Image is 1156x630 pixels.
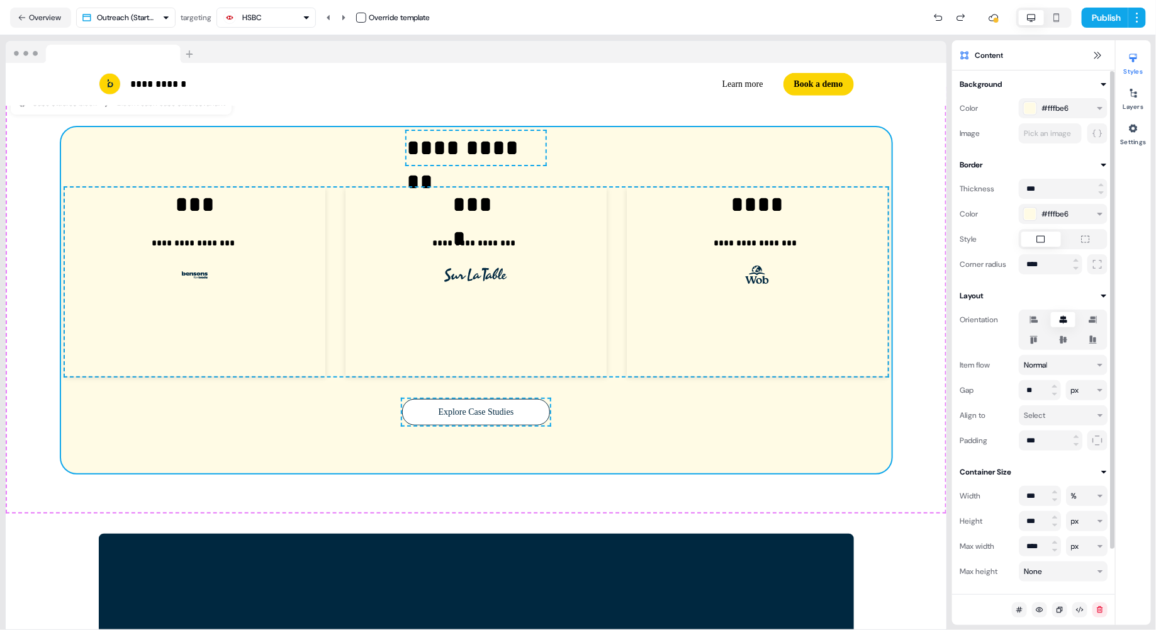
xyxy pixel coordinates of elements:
div: Learn moreBook a demo [481,73,854,96]
div: Padding [960,430,1014,451]
button: HSBC [216,8,316,28]
div: Orientation [960,310,1014,330]
button: Border [960,159,1108,171]
div: Container Size [960,466,1011,478]
div: targeting [181,11,211,24]
button: #fffbe6 [1019,98,1108,118]
div: px [1071,384,1079,397]
div: Width [960,486,1014,506]
img: Case study logo [444,265,507,285]
div: Outreach (Starter) [97,11,157,24]
img: Browser topbar [6,41,199,64]
div: Select [1024,409,1045,422]
button: Background [960,78,1108,91]
div: Thickness [960,179,1014,199]
button: Layers [1116,83,1151,111]
button: Learn more [712,73,773,96]
button: #fffbe6 [1019,204,1108,224]
div: Color [960,98,1014,118]
button: Container Size [960,466,1108,478]
div: Pick an image [1021,127,1074,140]
div: Gap [960,380,1014,400]
div: Normal [1024,359,1047,371]
span: #fffbe6 [1041,208,1069,220]
span: #fffbe6 [1041,102,1069,115]
div: Style [960,229,1014,249]
div: None [1024,565,1042,578]
div: Layout [960,290,984,302]
div: Override template [369,11,430,24]
img: Case study logo [726,265,788,285]
div: Item flow [960,355,1014,375]
div: Border [960,159,982,171]
div: Max height [960,561,1014,582]
div: Image [960,123,1014,143]
button: Book a demo [783,73,854,96]
div: Corner radius [960,254,1014,274]
div: HSBC [242,11,262,24]
div: Align to [960,405,1014,425]
button: Publish [1082,8,1128,28]
div: Color [960,204,1014,224]
div: Max width [960,536,1014,556]
button: Pick an image [1019,123,1082,143]
button: Explore Case Studies [402,399,550,425]
div: px [1071,540,1079,553]
button: Styles [1116,48,1151,76]
img: Case study logo [164,265,227,285]
div: Height [960,511,1014,531]
div: px [1071,515,1079,527]
button: Overview [10,8,71,28]
span: Content [975,49,1003,62]
button: Settings [1116,118,1151,146]
button: Layout [960,290,1108,302]
div: % [1071,490,1077,502]
div: Background [960,78,1002,91]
